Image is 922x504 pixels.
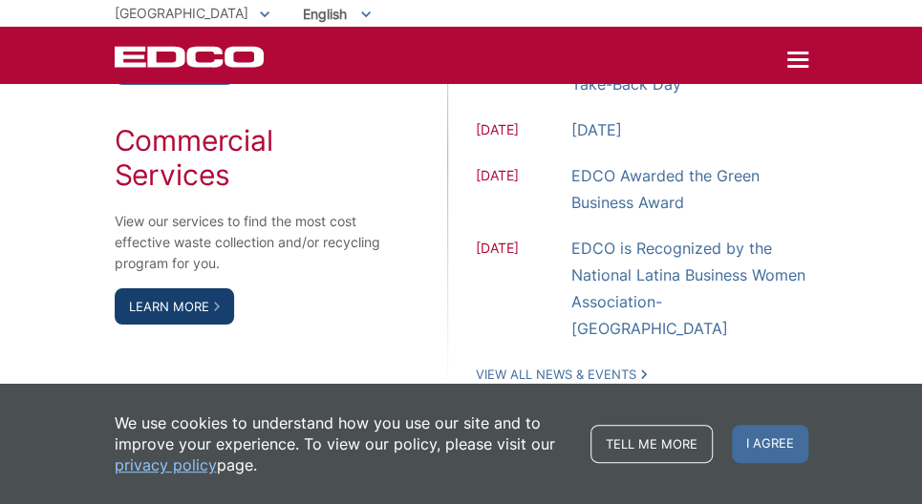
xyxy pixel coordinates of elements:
[476,119,571,143] span: [DATE]
[115,288,234,325] a: Learn More
[476,165,571,216] span: [DATE]
[476,366,647,383] a: View All News & Events
[571,162,808,216] a: EDCO Awarded the Green Business Award
[115,412,571,475] p: We use cookies to understand how you use our site and to improve your experience. To view our pol...
[476,238,571,342] span: [DATE]
[115,211,387,274] p: View our services to find the most cost effective waste collection and/or recycling program for you.
[115,46,267,68] a: EDCD logo. Return to the homepage.
[115,123,387,192] h2: Commercial Services
[590,425,713,463] a: Tell me more
[115,5,248,21] span: [GEOGRAPHIC_DATA]
[571,116,622,143] a: [DATE]
[115,454,217,475] a: privacy policy
[732,425,808,463] span: I agree
[571,235,808,342] a: EDCO is Recognized by the National Latina Business Women Association-[GEOGRAPHIC_DATA]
